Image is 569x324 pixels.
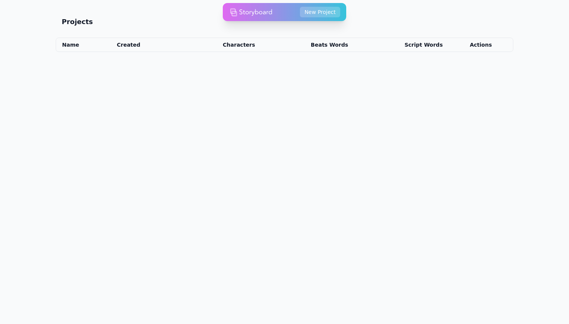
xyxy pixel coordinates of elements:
img: storyboard [230,5,272,20]
th: Created [111,38,178,52]
button: New Project [300,7,340,17]
th: Actions [449,38,513,52]
th: Name [56,38,111,52]
h2: Projects [62,17,93,27]
th: Script Words [354,38,449,52]
th: Beats Words [261,38,354,52]
th: Characters [178,38,261,52]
